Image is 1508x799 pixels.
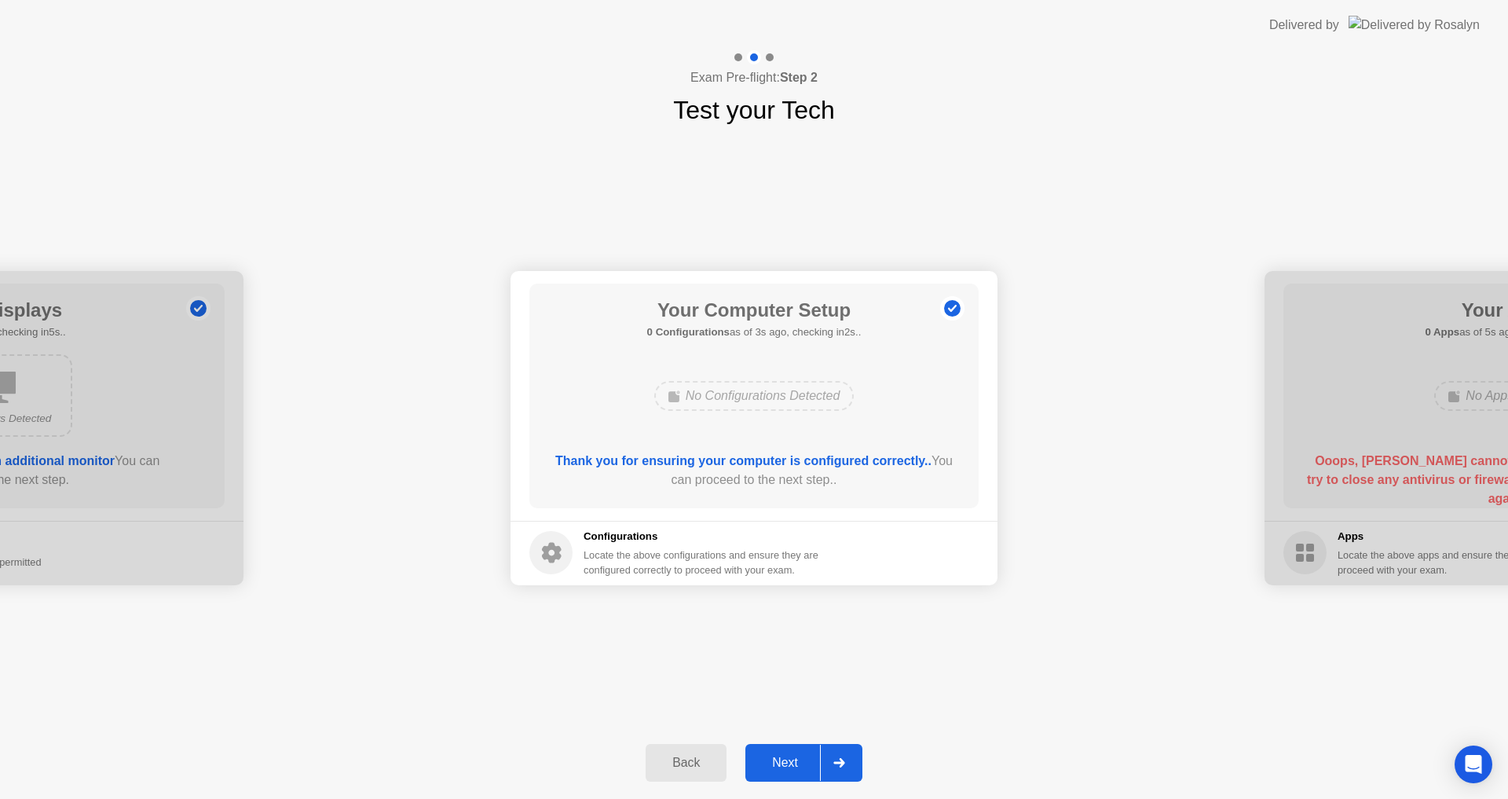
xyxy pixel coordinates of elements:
h1: Test your Tech [673,91,835,129]
img: Delivered by Rosalyn [1349,16,1480,34]
div: You can proceed to the next step.. [552,452,957,489]
div: Open Intercom Messenger [1455,746,1492,783]
h4: Exam Pre-flight: [690,68,818,87]
b: Thank you for ensuring your computer is configured correctly.. [555,454,932,467]
b: Step 2 [780,71,818,84]
div: Delivered by [1269,16,1339,35]
div: No Configurations Detected [654,381,855,411]
h5: as of 3s ago, checking in2s.. [647,324,862,340]
button: Next [745,744,862,782]
div: Next [750,756,820,770]
div: Locate the above configurations and ensure they are configured correctly to proceed with your exam. [584,548,822,577]
button: Back [646,744,727,782]
h1: Your Computer Setup [647,296,862,324]
div: Back [650,756,722,770]
b: 0 Configurations [647,326,730,338]
h5: Configurations [584,529,822,544]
